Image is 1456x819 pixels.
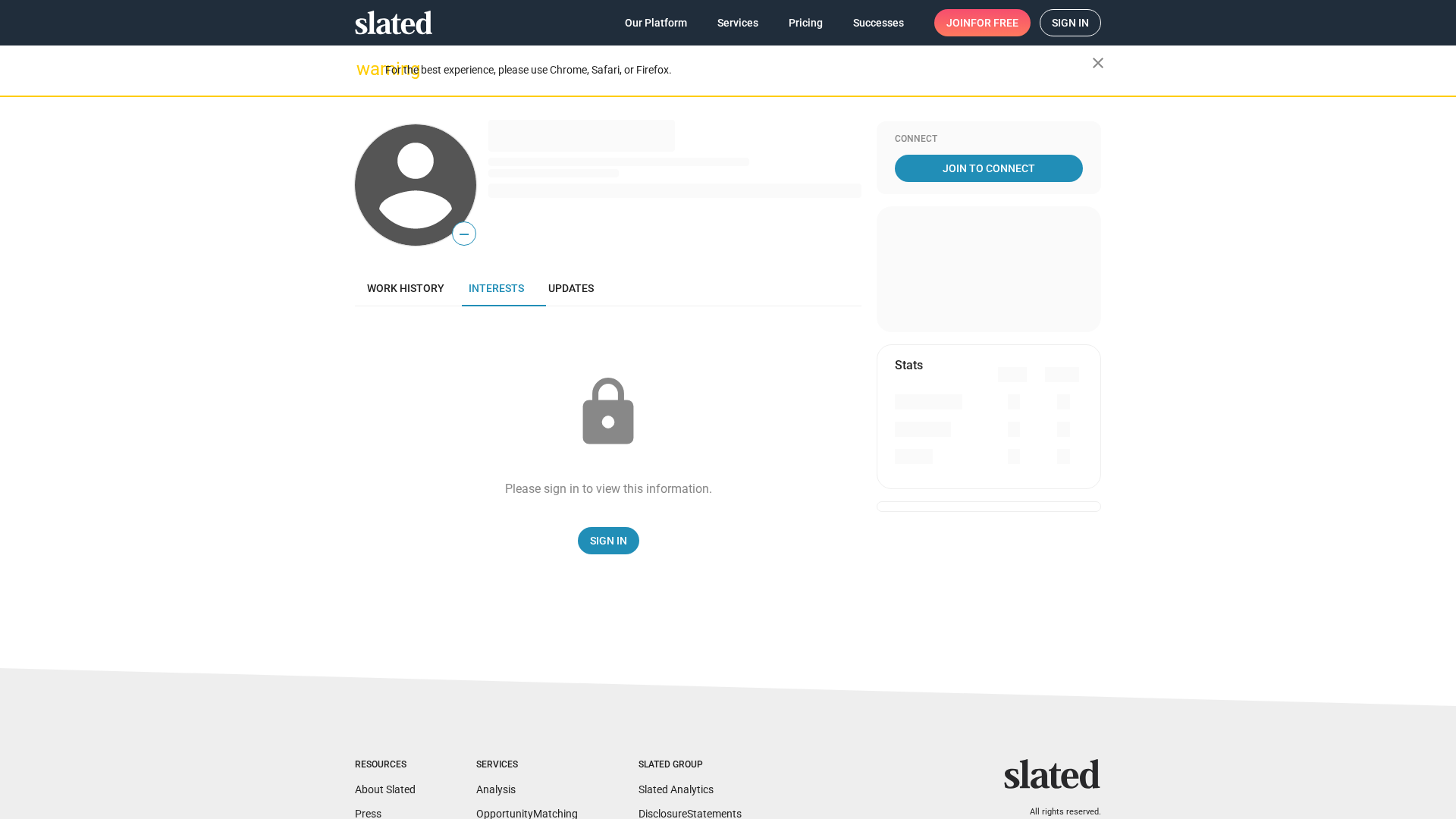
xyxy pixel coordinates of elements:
[717,9,758,36] span: Services
[570,375,646,450] mat-icon: lock
[367,282,444,294] span: Work history
[853,9,904,36] span: Successes
[536,270,606,306] a: Updates
[505,481,712,497] div: Please sign in to view this information.
[934,9,1031,36] a: Joinfor free
[355,270,457,306] a: Work history
[705,9,770,36] a: Services
[1089,54,1107,72] mat-icon: close
[639,759,742,771] div: Slated Group
[548,282,594,294] span: Updates
[590,527,627,554] span: Sign In
[895,357,923,373] mat-card-title: Stats
[777,9,835,36] a: Pricing
[613,9,699,36] a: Our Platform
[355,759,416,771] div: Resources
[895,155,1083,182] a: Join To Connect
[625,9,687,36] span: Our Platform
[476,783,516,795] a: Analysis
[789,9,823,36] span: Pricing
[578,527,639,554] a: Sign In
[385,60,1092,80] div: For the best experience, please use Chrome, Safari, or Firefox.
[895,133,1083,146] div: Connect
[971,9,1018,36] span: for free
[1052,10,1089,36] span: Sign in
[946,9,1018,36] span: Join
[453,224,475,244] span: —
[469,282,524,294] span: Interests
[1040,9,1101,36] a: Sign in
[639,783,714,795] a: Slated Analytics
[898,155,1080,182] span: Join To Connect
[457,270,536,306] a: Interests
[841,9,916,36] a: Successes
[476,759,578,771] div: Services
[355,783,416,795] a: About Slated
[356,60,375,78] mat-icon: warning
